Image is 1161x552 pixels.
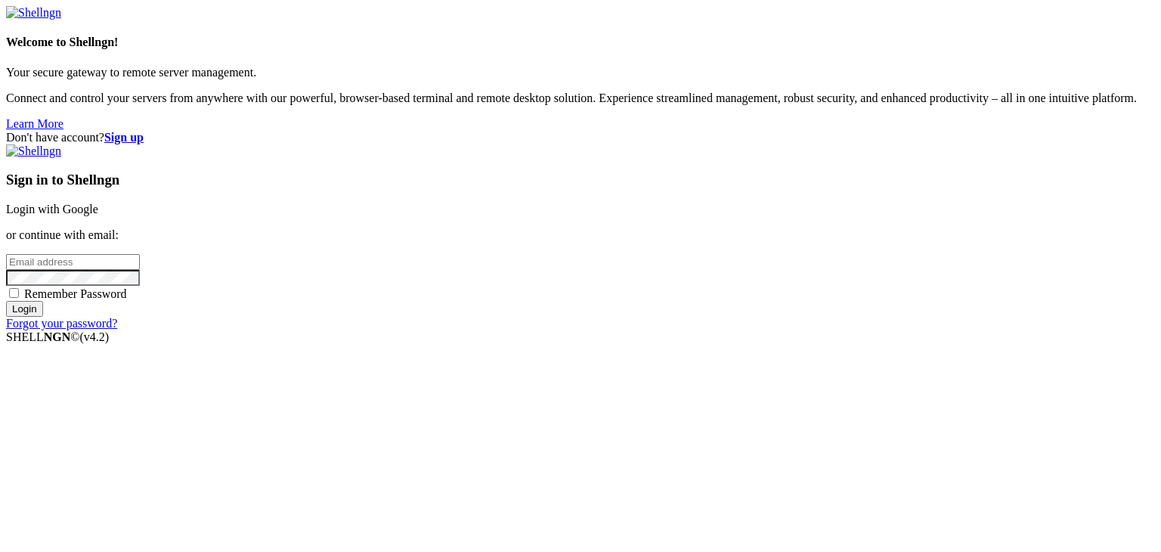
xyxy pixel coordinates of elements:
img: Shellngn [6,6,61,20]
p: Connect and control your servers from anywhere with our powerful, browser-based terminal and remo... [6,91,1155,105]
a: Learn More [6,117,63,130]
div: Don't have account? [6,131,1155,144]
h4: Welcome to Shellngn! [6,36,1155,49]
b: NGN [44,330,71,343]
h3: Sign in to Shellngn [6,172,1155,188]
input: Email address [6,254,140,270]
input: Login [6,301,43,317]
img: Shellngn [6,144,61,158]
a: Sign up [104,131,144,144]
span: 4.2.0 [80,330,110,343]
a: Forgot your password? [6,317,117,330]
span: SHELL © [6,330,109,343]
input: Remember Password [9,288,19,298]
span: Remember Password [24,287,127,300]
p: or continue with email: [6,228,1155,242]
p: Your secure gateway to remote server management. [6,66,1155,79]
a: Login with Google [6,203,98,216]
